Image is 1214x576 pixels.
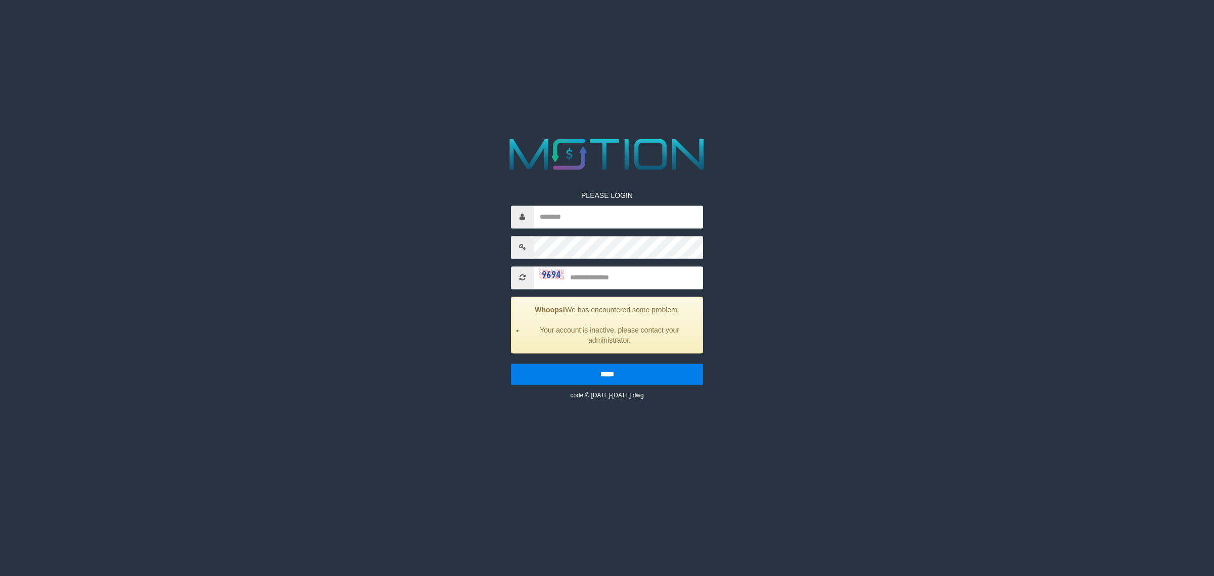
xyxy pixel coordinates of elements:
div: We has encountered some problem. [511,297,703,353]
li: Your account is inactive, please contact your administrator. [524,325,695,345]
strong: Whoops! [535,306,565,314]
img: captcha [539,269,564,279]
p: PLEASE LOGIN [511,190,703,200]
small: code © [DATE]-[DATE] dwg [570,392,643,399]
img: MOTION_logo.png [501,133,713,175]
